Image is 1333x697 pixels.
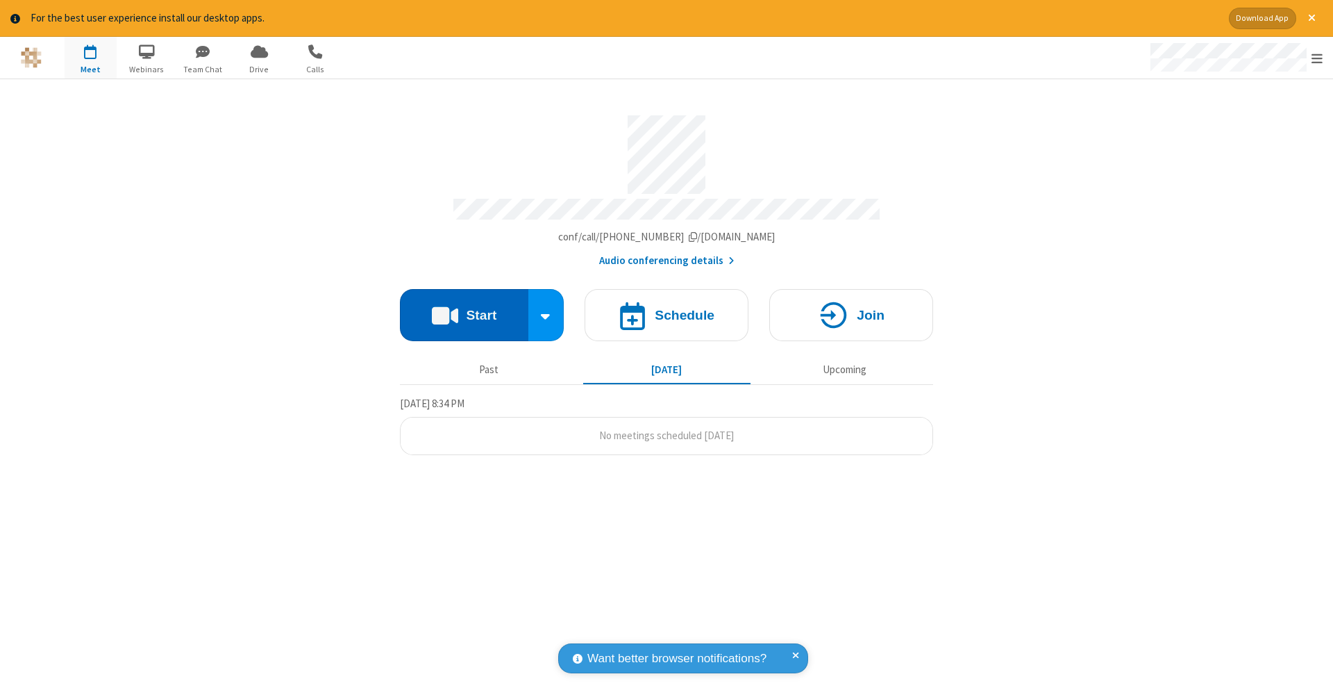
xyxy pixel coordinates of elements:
h4: Schedule [655,309,714,322]
button: Start [400,289,528,341]
span: Webinars [121,63,173,76]
span: Copy my meeting room link [558,230,776,243]
button: Copy my meeting room linkCopy my meeting room link [558,229,776,245]
section: Today's Meetings [400,395,933,455]
span: Want better browser notifications? [587,650,766,668]
section: Account details [400,105,933,268]
div: For the best user experience install our desktop apps. [31,10,1218,26]
button: Audio conferencing details [599,253,735,269]
button: Past [405,357,573,384]
button: Join [769,289,933,341]
button: [DATE] [583,357,751,384]
button: Upcoming [761,357,928,384]
div: Start conference options [528,289,564,341]
div: Open menu [1137,37,1333,79]
button: Download App [1229,8,1296,29]
span: Team Chat [177,63,229,76]
h4: Join [857,309,885,322]
span: Drive [233,63,285,76]
button: Close alert [1301,8,1323,29]
h4: Start [466,309,496,322]
span: Meet [65,63,117,76]
button: Schedule [585,289,748,341]
button: Logo [5,37,57,79]
span: Calls [290,63,342,76]
span: [DATE] 8:34 PM [400,397,464,410]
img: QA Selenium DO NOT DELETE OR CHANGE [21,47,42,68]
span: No meetings scheduled [DATE] [599,429,734,442]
